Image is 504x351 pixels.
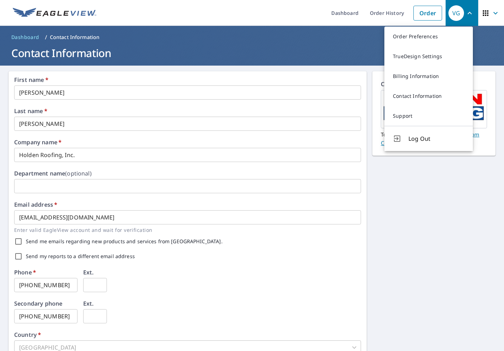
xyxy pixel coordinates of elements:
img: Small Holden-Roofing-Logo.jpg [381,91,487,127]
p: Company Logo [381,80,487,90]
nav: breadcrumb [8,32,496,43]
label: Email address [14,202,57,207]
p: To change this image, go to the [381,128,487,147]
a: Contact Information [384,86,473,106]
label: Ext. [83,301,94,306]
label: Send my reports to a different email address [26,254,135,259]
label: Phone [14,269,36,275]
a: Billing Information [384,66,473,86]
a: Order Preferences [384,27,473,46]
a: Dashboard [8,32,42,43]
label: Last name [14,108,47,114]
label: Secondary phone [14,301,62,306]
label: Country [14,332,41,338]
h1: Contact Information [8,46,496,60]
a: Order [413,6,442,21]
p: Contact Information [50,34,100,41]
b: (optional) [65,169,92,177]
a: Custome cover page [381,131,479,146]
label: Department name [14,171,92,176]
label: Company name [14,139,62,145]
label: Send me emails regarding new products and services from [GEOGRAPHIC_DATA]. [26,239,223,244]
label: Ext. [83,269,94,275]
span: Dashboard [11,34,39,41]
li: / [45,33,47,41]
span: Log Out [408,134,464,143]
p: Enter valid EagleView account and wait for verification [14,226,356,234]
a: Support [384,106,473,126]
img: EV Logo [13,8,96,18]
a: TrueDesign Settings [384,46,473,66]
label: First name [14,77,48,83]
button: Log Out [384,126,473,151]
div: VG [448,5,464,21]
